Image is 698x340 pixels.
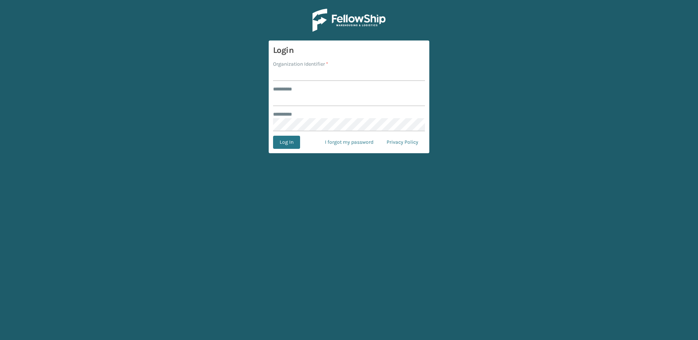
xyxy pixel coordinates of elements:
[318,136,380,149] a: I forgot my password
[273,136,300,149] button: Log In
[273,45,425,56] h3: Login
[312,9,386,32] img: Logo
[380,136,425,149] a: Privacy Policy
[273,60,328,68] label: Organization Identifier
